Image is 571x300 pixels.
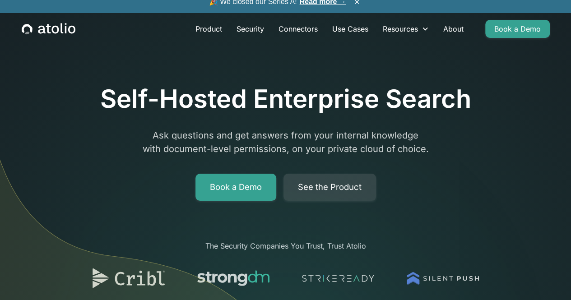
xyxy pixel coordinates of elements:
a: About [436,20,471,38]
img: logo [407,266,479,291]
a: Product [188,20,229,38]
a: home [22,23,75,35]
div: Resources [376,20,436,38]
a: Book a Demo [195,174,276,201]
img: logo [302,266,374,291]
a: Book a Demo [485,20,550,38]
a: Use Cases [325,20,376,38]
a: See the Product [283,174,376,201]
div: Resources [383,23,418,34]
a: Connectors [271,20,325,38]
a: Security [229,20,271,38]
